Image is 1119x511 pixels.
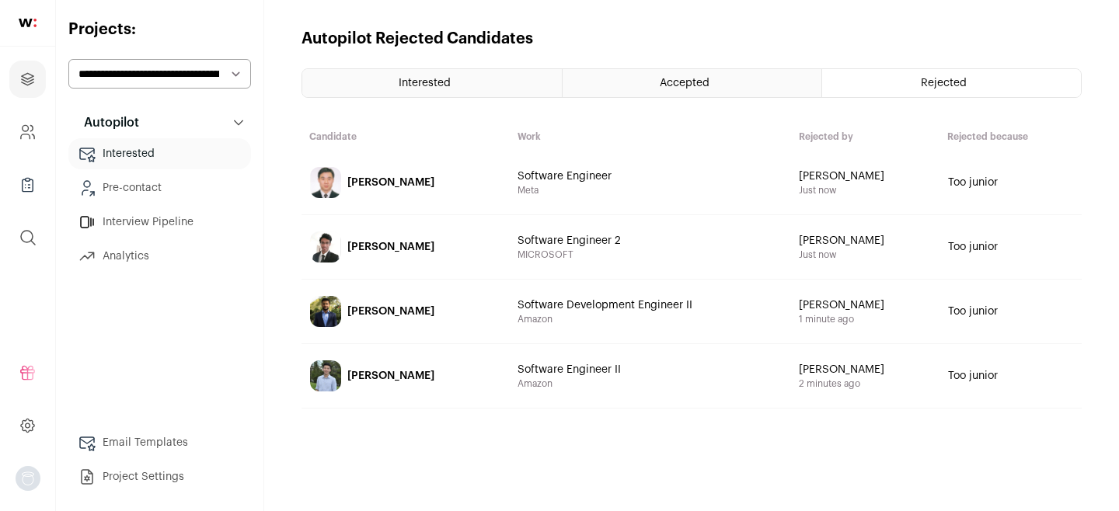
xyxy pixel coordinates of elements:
[68,241,251,272] a: Analytics
[310,360,341,391] img: 51cb9e7f36fbb7a5d61e261b00b522da85d651e538a658872cd28caa53f286ea.jpg
[68,207,251,238] a: Interview Pipeline
[940,345,1081,407] a: Too junior
[302,69,562,97] a: Interested
[302,151,509,214] a: [PERSON_NAME]
[518,362,704,377] span: Software Engineer II
[940,216,1081,278] a: Too junior
[799,377,932,390] span: 2 minutes ago
[68,138,251,169] a: Interested
[518,313,783,325] span: Amazon
[16,466,40,491] button: Open dropdown
[347,368,434,384] div: [PERSON_NAME]
[9,61,46,98] a: Projects
[799,297,932,313] span: [PERSON_NAME]
[799,249,932,261] span: Just now
[518,233,704,249] span: Software Engineer 2
[940,151,1081,214] a: Too junior
[68,427,251,458] a: Email Templates
[799,313,932,325] span: 1 minute ago
[75,113,139,132] p: Autopilot
[302,28,533,50] h1: Autopilot Rejected Candidates
[940,280,1081,342] a: Too junior
[68,172,251,203] a: Pre-contact
[68,107,251,138] button: Autopilot
[563,69,821,97] a: Accepted
[791,123,940,151] th: Rejected by
[302,216,509,278] a: [PERSON_NAME]
[68,19,251,40] h2: Projects:
[310,167,341,198] img: 96f6512b0537380932af79abf1f8954c3742994532a7c67bac25c6974bb16df7.jpg
[302,345,509,407] a: [PERSON_NAME]
[347,304,434,319] div: [PERSON_NAME]
[939,123,1082,151] th: Rejected because
[68,461,251,492] a: Project Settings
[799,184,932,196] span: Just now
[16,466,40,491] img: nopic.png
[518,249,783,261] span: MICROSOFT
[518,184,783,196] span: Meta
[19,19,37,27] img: wellfound-shorthand-0d5821cbd27db2630d0214b213865d53afaa358527fdda9d0ea32b1df1b89c2c.svg
[302,123,510,151] th: Candidate
[518,377,783,390] span: Amazon
[510,123,790,151] th: Work
[9,166,46,203] a: Company Lists
[518,297,704,313] span: Software Development Engineer II
[799,233,932,249] span: [PERSON_NAME]
[921,78,967,89] span: Rejected
[302,280,509,342] a: [PERSON_NAME]
[518,169,704,184] span: Software Engineer
[347,175,434,190] div: [PERSON_NAME]
[9,113,46,151] a: Company and ATS Settings
[660,78,709,89] span: Accepted
[799,169,932,184] span: [PERSON_NAME]
[399,78,451,89] span: Interested
[310,296,341,327] img: 3c23ec05da3068225d3e92f0777d5c055f59c10ff04952a2d02a1b242a303008.jpg
[799,362,932,377] span: [PERSON_NAME]
[347,239,434,255] div: [PERSON_NAME]
[310,231,341,262] img: 6977f3a444d94890e90b71794a8f88a7babec419291286b196a4ccdfb2db1181.jpg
